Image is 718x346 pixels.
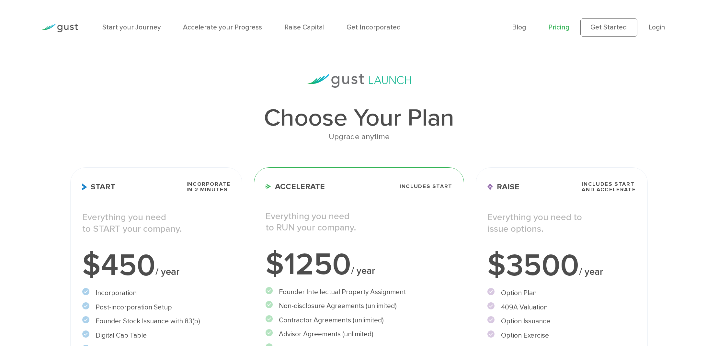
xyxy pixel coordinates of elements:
p: Everything you need to RUN your company. [266,211,452,234]
a: Raise Capital [284,23,325,31]
a: Blog [512,23,526,31]
img: Accelerate Icon [266,184,271,189]
li: Incorporation [82,288,231,298]
li: Advisor Agreements (unlimited) [266,329,452,340]
div: $3500 [487,250,636,280]
span: Start [82,183,116,191]
div: Upgrade anytime [70,130,648,143]
img: gust-launch-logos.svg [307,74,411,88]
li: Option Plan [487,288,636,298]
span: Incorporate in 2 Minutes [187,182,231,192]
span: Includes START and ACCELERATE [582,182,636,192]
li: 409A Valuation [487,302,636,313]
img: Raise Icon [487,184,493,190]
p: Everything you need to START your company. [82,212,231,235]
li: Option Exercise [487,330,636,341]
div: $1250 [266,249,452,279]
a: Accelerate your Progress [183,23,262,31]
a: Get Started [580,18,637,37]
li: Post-incorporation Setup [82,302,231,313]
span: Includes START [400,184,452,189]
span: / year [155,266,179,277]
a: Start your Journey [102,23,161,31]
li: Contractor Agreements (unlimited) [266,315,452,326]
a: Pricing [548,23,569,31]
span: / year [579,266,603,277]
span: Raise [487,183,519,191]
li: Option Issuance [487,316,636,327]
div: $450 [82,250,231,280]
li: Non-disclosure Agreements (unlimited) [266,301,452,311]
img: Gust Logo [42,24,78,32]
li: Digital Cap Table [82,330,231,341]
span: / year [351,265,375,276]
h1: Choose Your Plan [70,106,648,130]
li: Founder Stock Issuance with 83(b) [82,316,231,327]
li: Founder Intellectual Property Assignment [266,287,452,297]
a: Login [648,23,665,31]
p: Everything you need to issue options. [487,212,636,235]
span: Accelerate [266,183,325,191]
a: Get Incorporated [347,23,401,31]
img: Start Icon X2 [82,184,87,190]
